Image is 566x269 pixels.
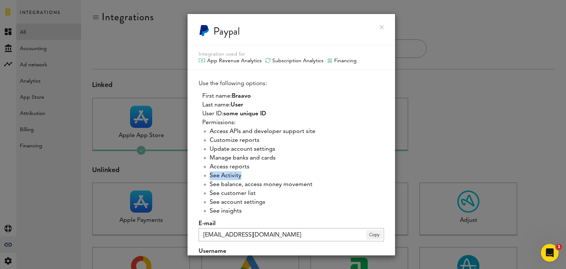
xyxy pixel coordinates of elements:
iframe: Intercom live chat [541,244,559,262]
li: Customize reports [210,136,384,145]
div: Use the following options: [199,79,384,216]
label: Username [199,247,384,256]
img: Paypal [199,25,210,36]
span: Financing [334,57,357,64]
span: App Revenue Analytics [207,57,262,64]
li: Access reports [210,163,384,171]
li: See account settings [210,198,384,207]
span: Support [15,5,41,12]
li: Access APIs and developer support site [210,127,384,136]
span: 1 [556,244,562,250]
span: User [231,102,243,108]
li: See customer list [210,189,384,198]
li: First name: [202,92,384,101]
li: Manage banks and cards [210,154,384,163]
div: Integration used for [199,51,384,57]
span: Braavo [232,93,251,99]
li: See balance, access money movement [210,180,384,189]
li: Permissions: [202,118,384,216]
li: See Activity [210,171,384,180]
li: Update account settings [210,145,384,154]
span: some unique ID [223,111,266,117]
label: E-mail [199,219,384,228]
span: Subscription Analytics [272,57,324,64]
li: User ID: [202,109,384,118]
li: See insights [210,207,384,216]
span: Copy [366,230,382,240]
li: Last name: [202,101,384,109]
div: Paypal [213,25,240,38]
